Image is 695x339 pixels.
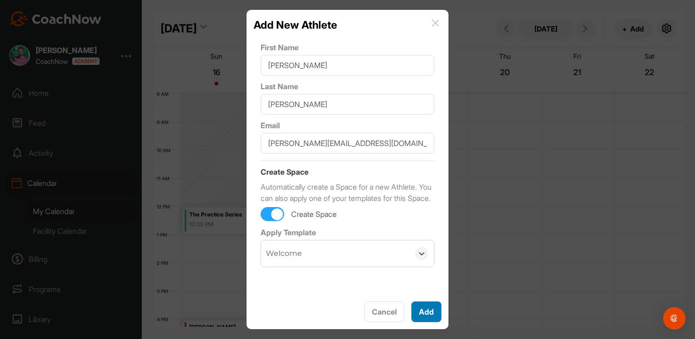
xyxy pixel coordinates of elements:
[261,42,434,53] label: First Name
[266,248,302,259] div: Welcome
[261,120,434,131] label: Email
[364,301,404,322] button: Cancel
[261,166,434,177] p: Create Space
[261,227,434,238] label: Apply Template
[261,181,434,204] p: Automatically create a Space for a new Athlete. You can also apply one of your templates for this...
[291,209,337,219] span: Create Space
[411,301,441,322] button: Add
[254,17,337,33] h2: Add New Athlete
[261,81,434,92] label: Last Name
[432,19,439,27] img: info
[663,307,686,330] div: Open Intercom Messenger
